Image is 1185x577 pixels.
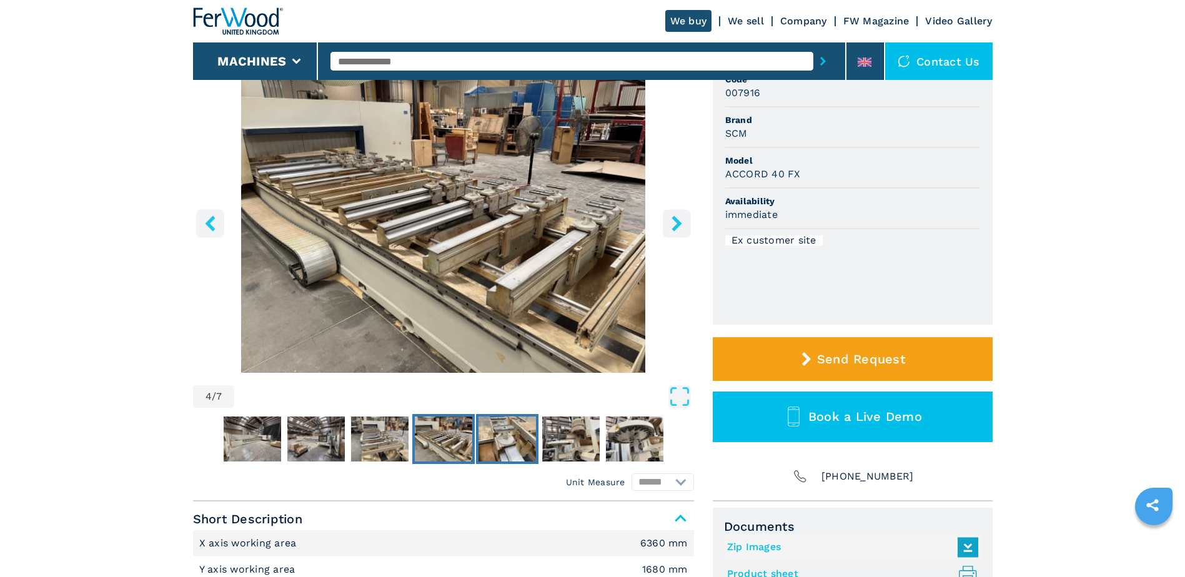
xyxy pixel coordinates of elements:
[212,392,216,402] span: /
[727,537,972,558] a: Zip Images
[606,417,663,461] img: 1912c56c318c70cb20b90d1dccf04872
[540,414,602,464] button: Go to Slide 6
[925,15,992,27] a: Video Gallery
[412,414,475,464] button: Go to Slide 4
[237,385,690,408] button: Open Fullscreen
[725,235,823,245] div: Ex customer site
[196,209,224,237] button: left-button
[725,167,801,181] h3: ACCORD 40 FX
[193,70,694,373] img: 5 Axis CNC Routers SCM ACCORD 40 FX
[665,10,712,32] a: We buy
[193,508,694,530] span: Short Description
[351,417,409,461] img: e491bfd79bece28f75d578dd9f495924
[843,15,910,27] a: FW Magazine
[725,86,761,100] h3: 007916
[193,414,694,464] nav: Thumbnail Navigation
[713,392,993,442] button: Book a Live Demo
[791,468,809,485] img: Phone
[199,536,300,550] p: X axis working area
[724,519,981,534] span: Documents
[813,47,833,76] button: submit-button
[193,7,283,35] img: Ferwood
[898,55,910,67] img: Contact us
[216,392,222,402] span: 7
[817,352,905,367] span: Send Request
[725,207,778,222] h3: immediate
[642,565,688,575] em: 1680 mm
[725,114,980,126] span: Brand
[603,414,666,464] button: Go to Slide 7
[821,468,914,485] span: [PHONE_NUMBER]
[476,414,538,464] button: Go to Slide 5
[217,54,286,69] button: Machines
[478,417,536,461] img: 6ea5da06a8f600c2830b22ef35856184
[808,409,922,424] span: Book a Live Demo
[566,476,625,488] em: Unit Measure
[728,15,764,27] a: We sell
[640,538,688,548] em: 6360 mm
[780,15,827,27] a: Company
[885,42,993,80] div: Contact us
[725,126,748,141] h3: SCM
[1132,521,1176,568] iframe: Chat
[224,417,281,461] img: 6c4f3809d54494bac4809216c0419997
[713,337,993,381] button: Send Request
[415,417,472,461] img: 6e06ddab098d759ca624b14e661e0851
[221,414,284,464] button: Go to Slide 1
[725,195,980,207] span: Availability
[285,414,347,464] button: Go to Slide 2
[663,209,691,237] button: right-button
[542,417,600,461] img: ea71ded0d3059cd9401d210fc4403ca2
[1137,490,1168,521] a: sharethis
[349,414,411,464] button: Go to Slide 3
[193,70,694,373] div: Go to Slide 4
[206,392,212,402] span: 4
[287,417,345,461] img: 296b060921b7543ecd109b2414514128
[199,563,299,576] p: Y axis working area
[725,154,980,167] span: Model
